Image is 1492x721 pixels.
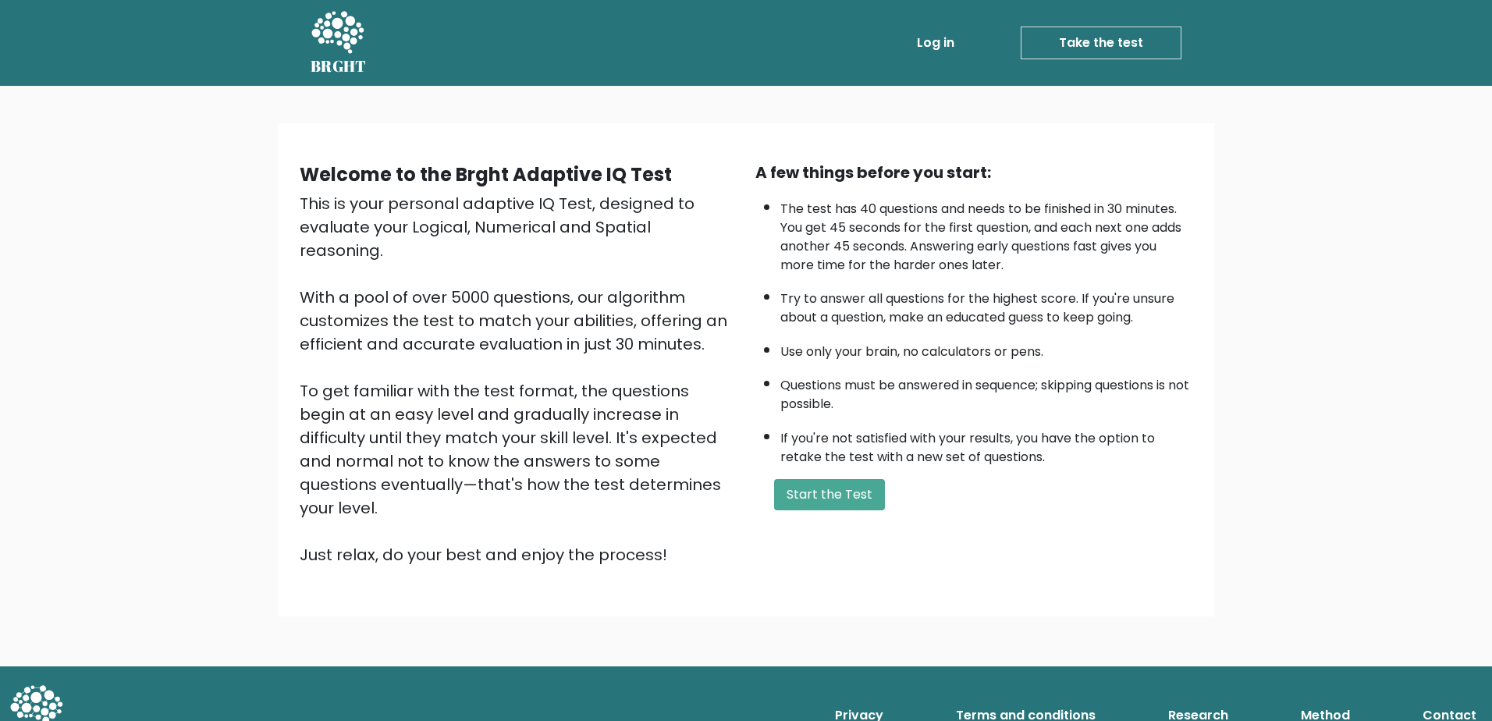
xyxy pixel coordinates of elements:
[780,335,1192,361] li: Use only your brain, no calculators or pens.
[311,57,367,76] h5: BRGHT
[780,421,1192,467] li: If you're not satisfied with your results, you have the option to retake the test with a new set ...
[780,192,1192,275] li: The test has 40 questions and needs to be finished in 30 minutes. You get 45 seconds for the firs...
[311,6,367,80] a: BRGHT
[780,368,1192,414] li: Questions must be answered in sequence; skipping questions is not possible.
[780,282,1192,327] li: Try to answer all questions for the highest score. If you're unsure about a question, make an edu...
[755,161,1192,184] div: A few things before you start:
[1021,27,1181,59] a: Take the test
[911,27,961,59] a: Log in
[774,479,885,510] button: Start the Test
[300,162,672,187] b: Welcome to the Brght Adaptive IQ Test
[300,192,737,566] div: This is your personal adaptive IQ Test, designed to evaluate your Logical, Numerical and Spatial ...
